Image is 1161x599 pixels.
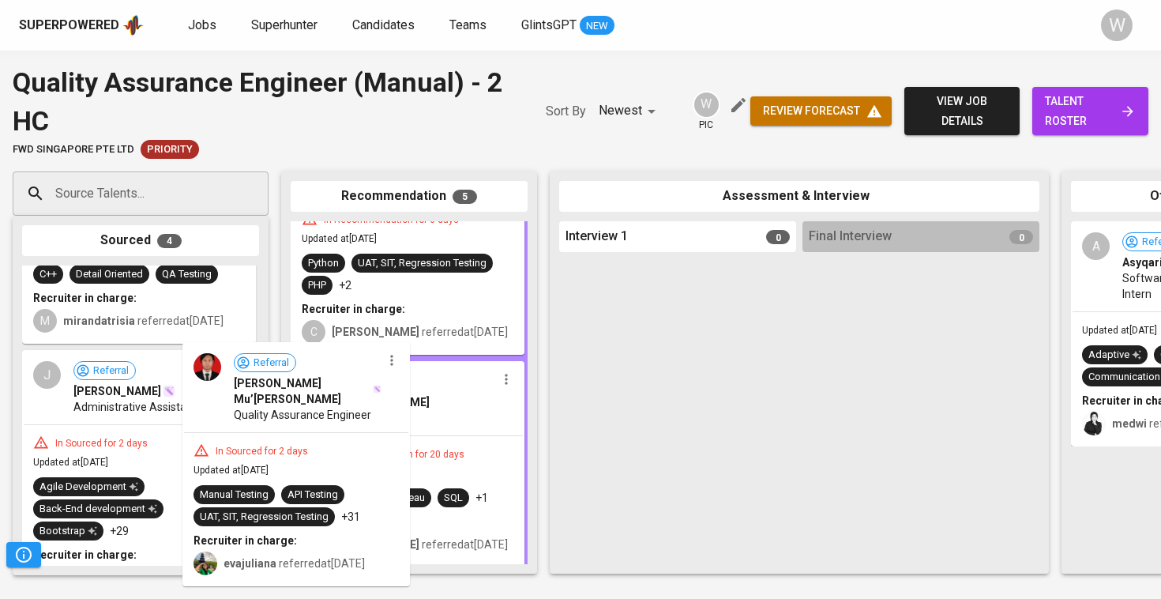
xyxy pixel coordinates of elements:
a: Teams [449,16,490,36]
div: Superpowered [19,17,119,35]
span: Priority [141,142,199,157]
a: Superhunter [251,16,321,36]
span: 4 [157,234,182,248]
img: app logo [122,13,144,37]
button: Open [260,192,263,195]
a: Superpoweredapp logo [19,13,144,37]
span: FWD Singapore Pte Ltd [13,142,134,157]
span: NEW [580,18,614,34]
button: view job details [904,87,1020,135]
div: Sourced [22,225,259,256]
span: view job details [917,92,1008,130]
span: talent roster [1045,92,1136,130]
p: Newest [599,101,642,120]
span: review forecast [763,101,879,121]
div: W [1101,9,1133,41]
div: New Job received from Demand Team [141,140,199,159]
div: Assessment & Interview [559,181,1039,212]
button: review forecast [750,96,892,126]
a: talent roster [1032,87,1148,135]
div: Quality Assurance Engineer (Manual) - 2 HC [13,63,514,140]
span: 0 [766,230,790,244]
span: Interview 1 [565,228,628,246]
a: GlintsGPT NEW [521,16,614,36]
span: 0 [1009,230,1033,244]
span: 5 [453,190,477,204]
button: Pipeline Triggers [6,542,41,567]
div: W [693,91,720,119]
span: Jobs [188,17,216,32]
div: Newest [599,96,661,126]
div: Recommendation [291,181,528,212]
span: Superhunter [251,17,317,32]
p: Sort By [546,102,586,121]
span: Final Interview [809,228,892,246]
span: Candidates [352,17,415,32]
div: pic [693,91,720,132]
a: Candidates [352,16,418,36]
a: Jobs [188,16,220,36]
span: GlintsGPT [521,17,577,32]
span: Teams [449,17,487,32]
